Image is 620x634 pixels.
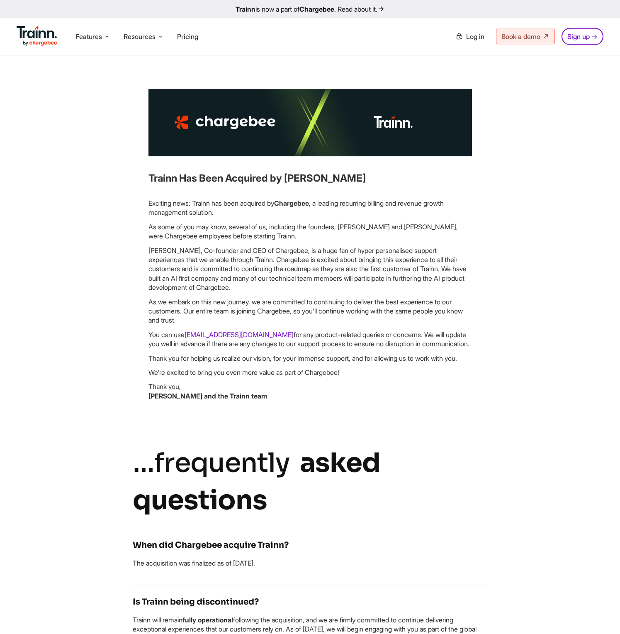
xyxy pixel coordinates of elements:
[182,616,233,624] b: fully operational
[148,297,472,325] p: As we embark on this new journey, we are committed to continuing to deliver the best experience t...
[148,330,472,349] p: You can use for any product-related queries or concerns. We will update you well in advance if th...
[501,32,540,41] span: Book a demo
[154,446,290,480] i: frequently
[17,26,57,46] img: Trainn Logo
[274,199,309,207] b: Chargebee
[133,446,380,517] b: asked questions
[148,199,472,217] p: Exciting news: Trainn has been acquired by , a leading recurring billing and revenue growth manag...
[185,330,294,339] a: [EMAIL_ADDRESS][DOMAIN_NAME]
[148,89,472,156] img: Partner Training built on Trainn | Buildops
[75,32,102,41] span: Features
[466,32,484,41] span: Log in
[496,29,555,44] a: Book a demo
[299,5,334,13] b: Chargebee
[133,539,488,552] h4: When did Chargebee acquire Trainn?
[236,5,255,13] b: Trainn
[148,368,472,377] p: We're excited to bring you even more value as part of Chargebee!
[148,222,472,241] p: As some of you may know, several of us, including the founders, [PERSON_NAME] and [PERSON_NAME], ...
[133,595,488,609] h4: Is Trainn being discontinued?
[562,28,603,45] a: Sign up →
[148,354,472,363] p: Thank you for helping us realize our vision, for your immense support, and for allowing us to wor...
[133,559,488,568] p: The acquisition was finalized as of [DATE].
[148,392,267,400] b: [PERSON_NAME] and the Trainn team
[124,32,156,41] span: Resources
[148,246,472,292] p: [PERSON_NAME], Co-founder and CEO of Chargebee, is a huge fan of hyper personalised support exper...
[148,171,472,185] h3: Trainn Has Been Acquired by [PERSON_NAME]
[177,32,198,41] a: Pricing
[133,445,488,519] div: …
[148,382,472,401] p: Thank you,
[450,29,489,44] a: Log in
